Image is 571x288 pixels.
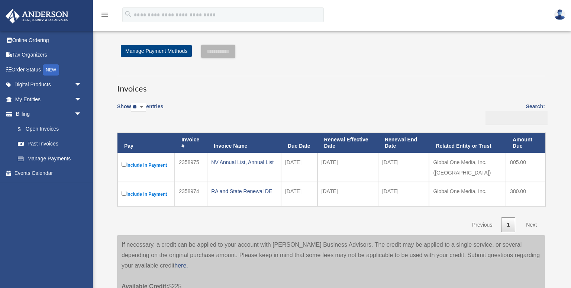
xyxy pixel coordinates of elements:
[483,102,545,125] label: Search:
[5,62,93,77] a: Order StatusNEW
[506,133,545,153] th: Amount Due: activate to sort column ascending
[378,153,429,182] td: [DATE]
[281,153,317,182] td: [DATE]
[485,111,548,125] input: Search:
[175,133,207,153] th: Invoice #: activate to sort column ascending
[211,157,277,167] div: NV Annual List, Annual List
[554,9,565,20] img: User Pic
[378,133,429,153] th: Renewal End Date: activate to sort column ascending
[117,133,175,153] th: Pay: activate to sort column descending
[74,77,89,93] span: arrow_drop_down
[429,133,506,153] th: Related Entity or Trust: activate to sort column ascending
[5,166,93,181] a: Events Calendar
[317,182,378,206] td: [DATE]
[5,48,93,63] a: Tax Organizers
[100,10,109,19] i: menu
[131,103,146,112] select: Showentries
[429,182,506,206] td: Global One Media, Inc.
[22,125,26,134] span: $
[121,45,192,57] a: Manage Payment Methods
[5,107,89,122] a: Billingarrow_drop_down
[467,217,498,233] a: Previous
[43,64,59,76] div: NEW
[520,217,542,233] a: Next
[211,186,277,196] div: RA and State Renewal DE
[317,153,378,182] td: [DATE]
[378,182,429,206] td: [DATE]
[3,9,71,23] img: Anderson Advisors Platinum Portal
[100,13,109,19] a: menu
[122,160,171,170] label: Include in Payment
[74,107,89,122] span: arrow_drop_down
[10,121,86,137] a: $Open Invoices
[122,191,126,196] input: Include in Payment
[317,133,378,153] th: Renewal Effective Date: activate to sort column ascending
[122,162,126,167] input: Include in Payment
[506,182,545,206] td: 380.00
[122,189,171,199] label: Include in Payment
[429,153,506,182] td: Global One Media, Inc. ([GEOGRAPHIC_DATA])
[10,151,89,166] a: Manage Payments
[281,133,317,153] th: Due Date: activate to sort column ascending
[124,10,132,18] i: search
[501,217,515,233] a: 1
[117,102,163,119] label: Show entries
[10,137,89,151] a: Past Invoices
[281,182,317,206] td: [DATE]
[5,33,93,48] a: Online Ordering
[506,153,545,182] td: 805.00
[174,262,188,269] a: here.
[74,92,89,107] span: arrow_drop_down
[207,133,281,153] th: Invoice Name: activate to sort column ascending
[117,76,545,95] h3: Invoices
[5,92,93,107] a: My Entitiesarrow_drop_down
[175,182,207,206] td: 2358974
[5,77,93,92] a: Digital Productsarrow_drop_down
[175,153,207,182] td: 2358975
